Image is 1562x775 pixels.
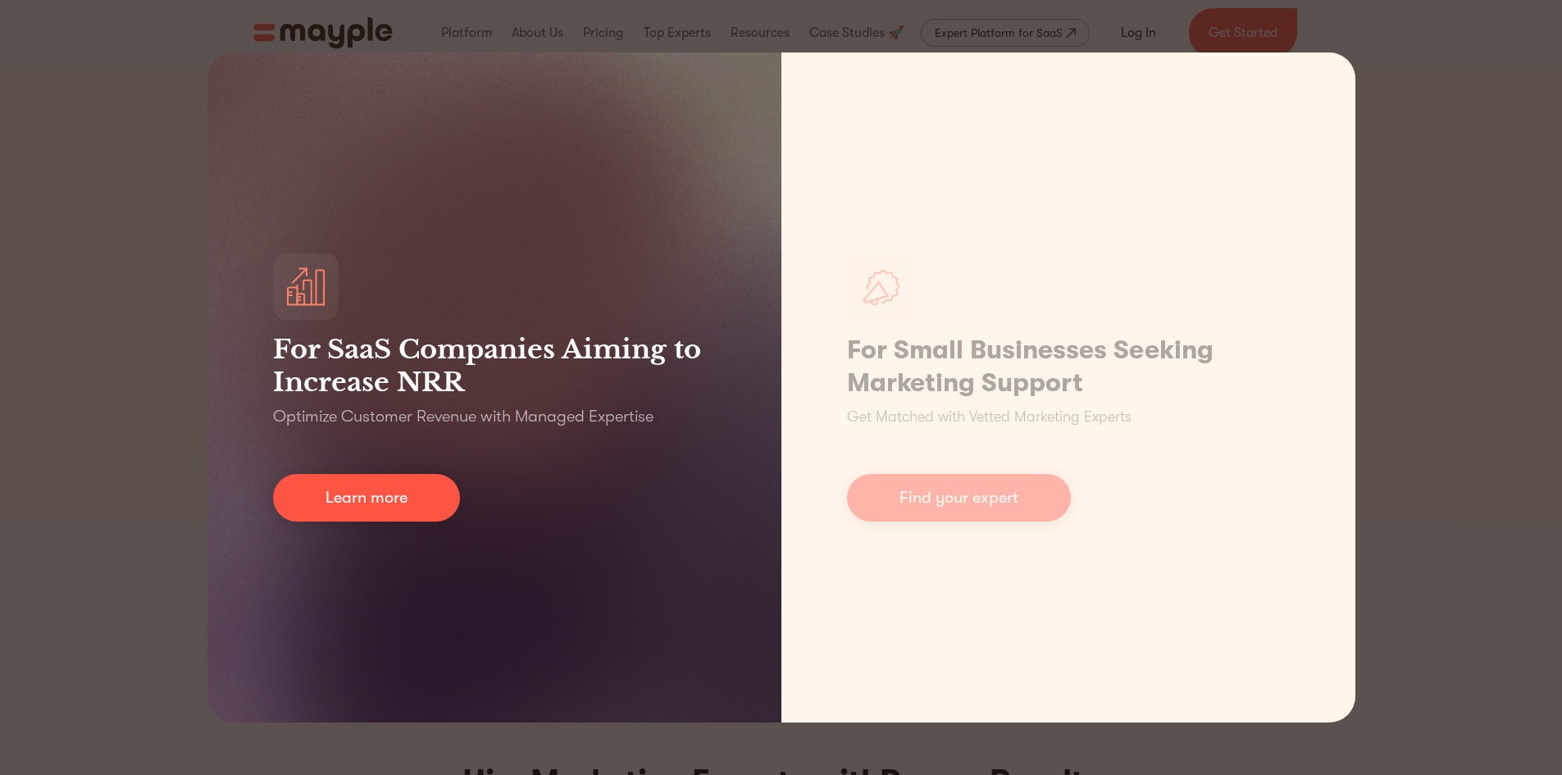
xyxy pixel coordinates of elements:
[847,474,1071,522] a: Find your expert
[273,333,716,399] h3: For SaaS Companies Aiming to Increase NRR
[847,334,1290,399] h1: For Small Businesses Seeking Marketing Support
[847,406,1132,428] p: Get Matched with Vetted Marketing Experts
[273,474,460,522] a: Learn more
[273,405,653,428] p: Optimize Customer Revenue with Managed Expertise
